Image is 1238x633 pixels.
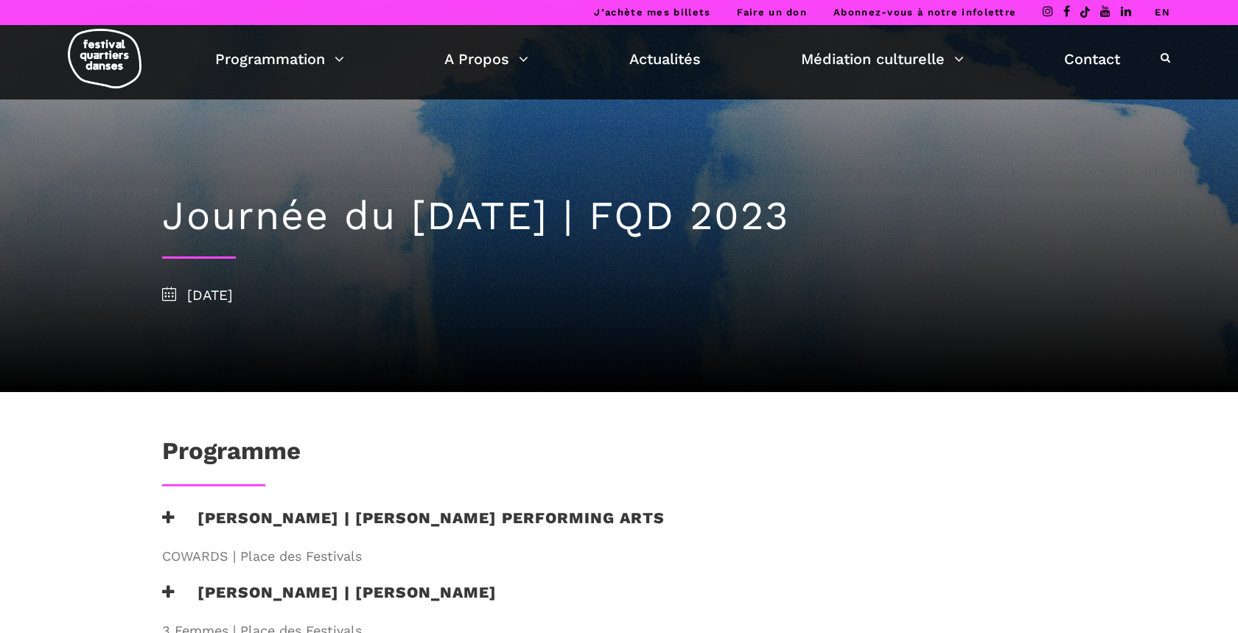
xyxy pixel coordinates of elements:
[629,46,701,71] a: Actualités
[1155,7,1170,18] a: EN
[162,583,497,620] h3: [PERSON_NAME] | [PERSON_NAME]
[594,7,710,18] a: J’achète mes billets
[162,192,1076,240] h1: Journée du [DATE] | FQD 2023
[444,46,528,71] a: A Propos
[833,7,1016,18] a: Abonnez-vous à notre infolettre
[801,46,964,71] a: Médiation culturelle
[162,287,233,304] span: [DATE]
[215,46,344,71] a: Programmation
[162,508,665,545] h3: [PERSON_NAME] | [PERSON_NAME] Performing Arts
[1064,46,1120,71] a: Contact
[737,7,807,18] a: Faire un don
[68,29,141,88] img: logo-fqd-med
[162,546,743,567] span: COWARDS | Place des Festivals
[162,436,301,473] h1: Programme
